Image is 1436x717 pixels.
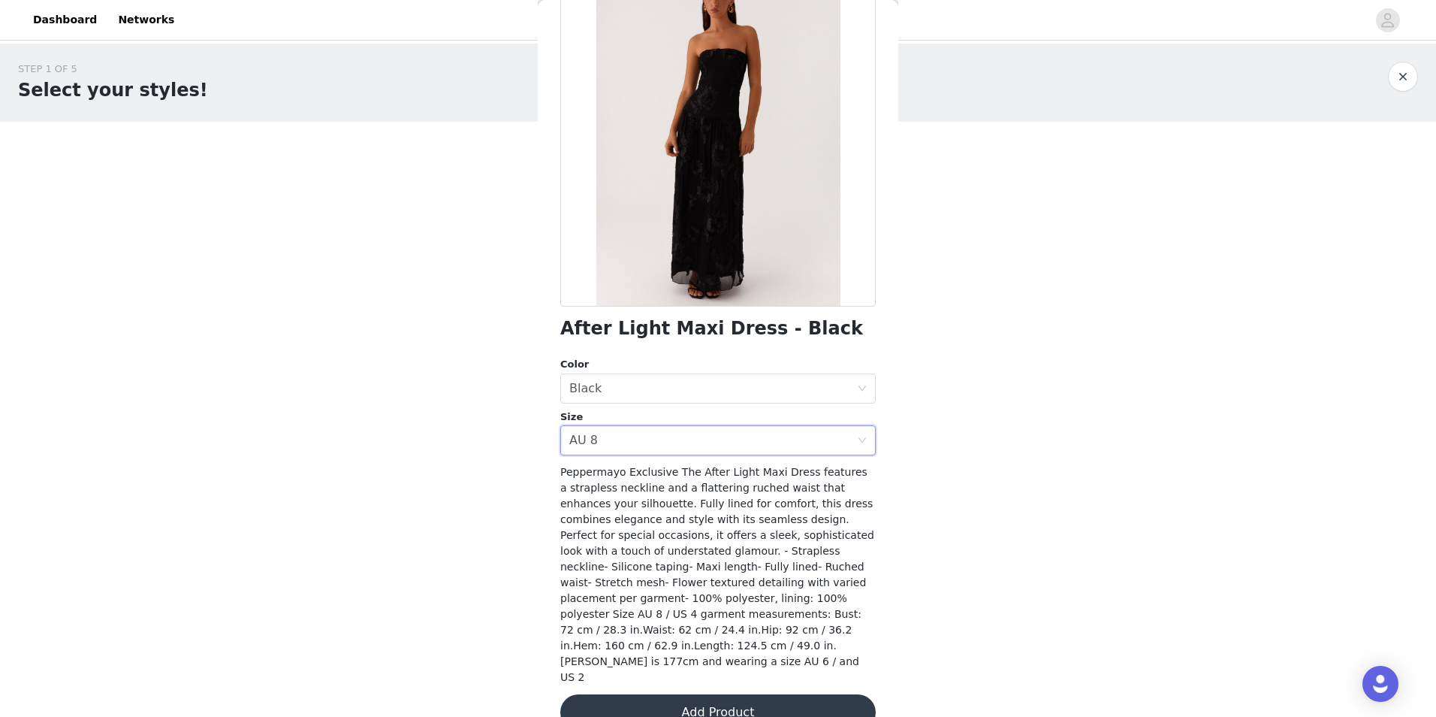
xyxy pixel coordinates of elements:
[560,466,874,683] span: Peppermayo Exclusive The After Light Maxi Dress features a strapless neckline and a flattering ru...
[1362,666,1398,702] div: Open Intercom Messenger
[560,319,863,339] h1: After Light Maxi Dress - Black
[1380,8,1395,32] div: avatar
[569,426,598,455] div: AU 8
[560,357,876,372] div: Color
[18,62,208,77] div: STEP 1 OF 5
[569,374,602,403] div: Black
[18,77,208,104] h1: Select your styles!
[560,410,876,425] div: Size
[109,3,183,37] a: Networks
[24,3,106,37] a: Dashboard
